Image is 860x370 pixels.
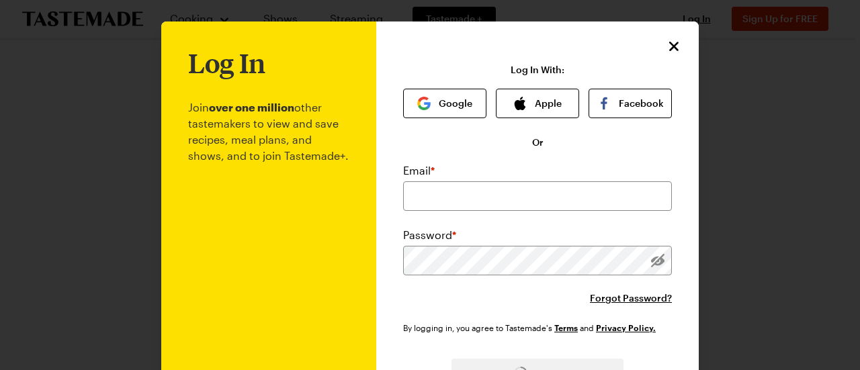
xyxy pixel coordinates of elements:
b: over one million [209,101,294,113]
button: Apple [496,89,579,118]
h1: Log In [188,48,265,78]
a: Tastemade Privacy Policy [596,322,656,333]
span: Or [532,136,544,149]
label: Email [403,163,435,179]
button: Close [665,38,683,55]
button: Facebook [589,89,672,118]
label: Password [403,227,456,243]
p: Log In With: [511,64,564,75]
div: By logging in, you agree to Tastemade's and [403,321,661,334]
button: Google [403,89,486,118]
a: Tastemade Terms of Service [554,322,578,333]
button: Forgot Password? [590,291,672,305]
